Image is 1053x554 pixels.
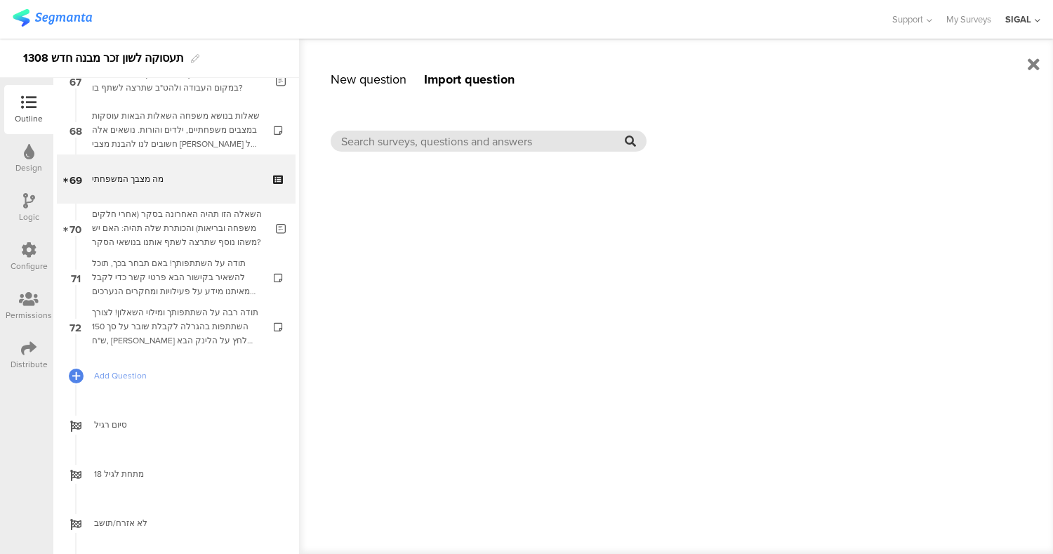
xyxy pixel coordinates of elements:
[6,309,52,322] div: Permissions
[57,499,296,548] a: לא אזרח/תושב
[69,220,81,236] span: 70
[69,122,82,138] span: 68
[94,467,274,481] span: מתחת לגיל 18
[341,133,625,150] input: Search surveys, questions and answers
[11,260,48,272] div: Configure
[69,73,81,88] span: 67
[92,256,260,298] div: תודה על השתתפותך! באם תבחר בכך, תוכל להשאיר בקישור הבא פרטי קשר כדי לקבל מאיתנו מידע על פעילויות ...
[892,13,923,26] span: Support
[19,211,39,223] div: Logic
[15,161,42,174] div: Design
[92,67,265,95] div: האם יש משהו נוסף ביחס לאקלים או לאפליה במקום העבודה ולהט"ב שתרצה לשתף בו?
[94,369,274,383] span: Add Question
[57,105,296,154] a: 68 שאלות בנושא משפחה השאלות הבאות עוסקות במצבים משפחתיים, ילדים והורות. נושאים אלה חשובים לנו להב...
[57,302,296,351] a: 72 תודה רבה על השתתפותך ומילוי השאלון! לצורך השתתפות בהגרלה לקבלת שובר על סך 150 ש"ח, [PERSON_NAM...
[92,305,260,348] div: תודה רבה על השתתפותך ומילוי השאלון! לצורך השתתפות בהגרלה לקבלת שובר על סך 150 ש"ח, אנא לחץ על הלי...
[1005,13,1031,26] div: SIGAL
[11,358,48,371] div: Distribute
[23,47,184,70] div: תעסוקה לשון זכר מבנה חדש 1308
[15,112,43,125] div: Outline
[57,449,296,499] a: מתחת לגיל 18
[92,109,260,151] div: שאלות בנושא משפחה השאלות הבאות עוסקות במצבים משפחתיים, ילדים והורות. נושאים אלה חשובים לנו להבנת ...
[424,70,515,88] div: Import question
[331,70,406,88] div: New question
[69,171,82,187] span: 69
[92,207,265,249] div: השאלה הזו תהיה האחרונה בסקר (אחרי חלקים משפחה ובריאות) והכותרת שלה תהיה: האם יש משהו נוסף שתרצה ל...
[92,172,260,186] div: מה מצבך המשפחתי
[57,253,296,302] a: 71 תודה על השתתפותך! באם תבחר בכך, תוכל להשאיר בקישור הבא פרטי קשר כדי לקבל מאיתנו מידע על פעילוי...
[71,270,81,285] span: 71
[13,9,92,27] img: segmanta logo
[57,400,296,449] a: סיום רגיל
[57,154,296,204] a: 69 מה מצבך המשפחתי
[57,56,296,105] a: 67 האם יש משהו נוסף ביחס לאקלים או לאפליה במקום העבודה ולהט"ב שתרצה לשתף בו?
[57,204,296,253] a: 70 השאלה הזו תהיה האחרונה בסקר (אחרי חלקים משפחה ובריאות) והכותרת שלה תהיה: האם יש משהו נוסף שתרצ...
[69,319,81,334] span: 72
[94,516,274,530] span: לא אזרח/תושב
[94,418,274,432] span: סיום רגיל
